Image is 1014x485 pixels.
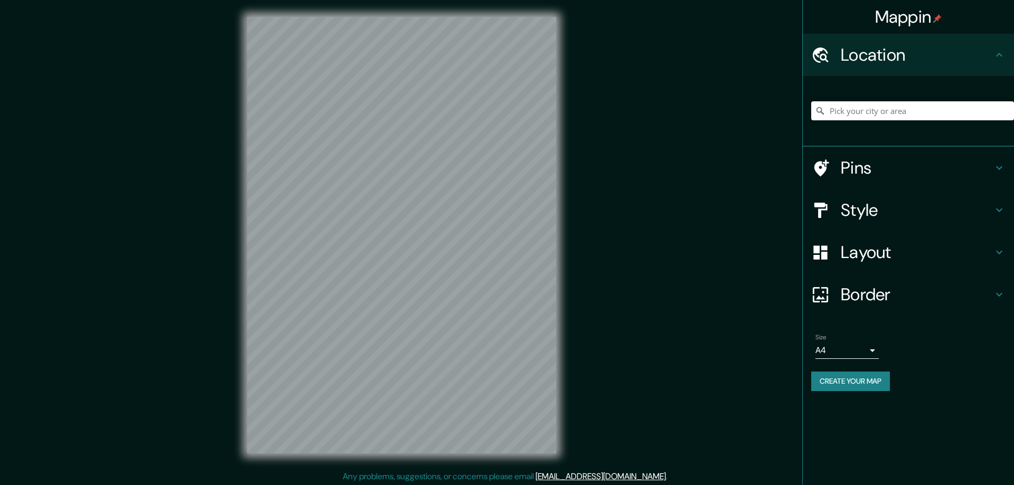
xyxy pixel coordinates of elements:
[841,284,993,305] h4: Border
[841,44,993,65] h4: Location
[841,157,993,178] h4: Pins
[841,199,993,221] h4: Style
[803,34,1014,76] div: Location
[536,471,666,482] a: [EMAIL_ADDRESS][DOMAIN_NAME]
[841,242,993,263] h4: Layout
[875,6,942,27] h4: Mappin
[668,470,669,483] div: .
[811,372,890,391] button: Create your map
[933,14,942,23] img: pin-icon.png
[247,17,556,453] canvas: Map
[669,470,671,483] div: .
[811,101,1014,120] input: Pick your city or area
[815,333,827,342] label: Size
[803,147,1014,189] div: Pins
[815,342,879,359] div: A4
[343,470,668,483] p: Any problems, suggestions, or concerns please email .
[803,273,1014,316] div: Border
[803,189,1014,231] div: Style
[803,231,1014,273] div: Layout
